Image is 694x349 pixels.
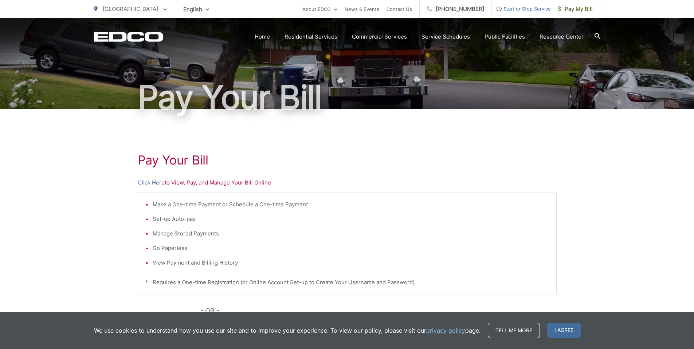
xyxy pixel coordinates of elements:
a: Residential Services [285,32,337,41]
h1: Pay Your Bill [138,153,557,167]
li: Make a One-time Payment or Schedule a One-time Payment [153,200,549,209]
span: [GEOGRAPHIC_DATA] [103,5,158,12]
p: to View, Pay, and Manage Your Bill Online [138,178,557,187]
a: Tell me more [488,323,540,338]
a: Click Here [138,178,165,187]
a: EDCD logo. Return to the homepage. [94,32,163,42]
li: Set-up Auto-pay [153,215,549,223]
a: privacy policy [426,326,465,335]
a: Commercial Services [352,32,407,41]
li: Manage Stored Payments [153,229,549,238]
p: We use cookies to understand how you use our site and to improve your experience. To view our pol... [94,326,481,335]
p: * Requires a One-time Registration (or Online Account Set-up to Create Your Username and Password) [145,278,549,287]
a: About EDCO [302,5,337,13]
a: Service Schedules [422,32,470,41]
span: I agree [547,323,581,338]
h1: Pay Your Bill [94,79,600,116]
a: News & Events [345,5,379,13]
a: Public Facilities [485,32,525,41]
a: Home [255,32,270,41]
a: Resource Center [540,32,584,41]
li: View Payment and Billing History [153,258,549,267]
p: - OR - [200,305,557,316]
a: Contact Us [387,5,412,13]
span: Pay My Bill [558,5,593,13]
li: Go Paperless [153,244,549,253]
span: English [178,3,215,16]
